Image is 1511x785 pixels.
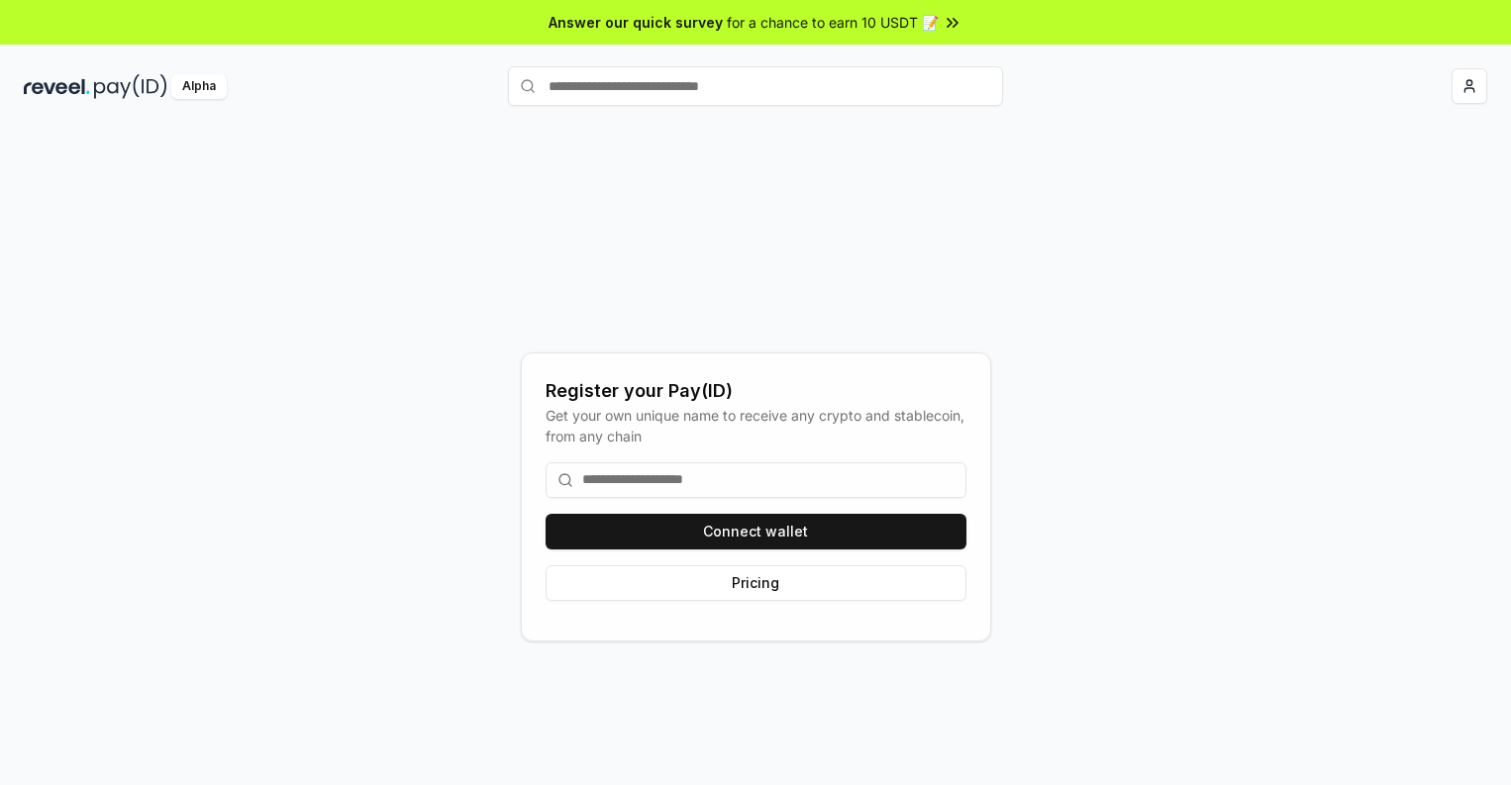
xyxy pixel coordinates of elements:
div: Alpha [171,74,227,99]
button: Connect wallet [546,514,966,549]
span: for a chance to earn 10 USDT 📝 [727,12,939,33]
div: Get your own unique name to receive any crypto and stablecoin, from any chain [546,405,966,446]
span: Answer our quick survey [549,12,723,33]
div: Register your Pay(ID) [546,377,966,405]
button: Pricing [546,565,966,601]
img: pay_id [94,74,167,99]
img: reveel_dark [24,74,90,99]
